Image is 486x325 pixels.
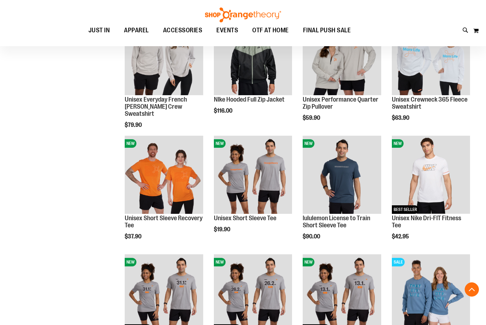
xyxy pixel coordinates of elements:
span: FINAL PUSH SALE [303,22,351,38]
span: JUST IN [88,22,110,38]
span: $116.00 [214,108,233,114]
a: Unisex Short Sleeve Recovery TeeNEW [125,136,203,215]
span: NEW [214,258,226,266]
a: Unisex Everyday French [PERSON_NAME] Crew Sweatshirt [125,96,187,117]
img: Unisex Nike Dri-FIT Fitness Tee [392,136,470,214]
a: NIke Hooded Full Zip JacketNEW [214,17,292,96]
span: APPAREL [124,22,149,38]
a: Unisex Everyday French Terry Crew Sweatshirt [125,17,203,96]
span: NEW [125,258,136,266]
img: lululemon License to Train Short Sleeve Tee [303,136,381,214]
a: Unisex Short Sleeve Recovery Tee [125,215,202,229]
span: NEW [125,139,136,148]
span: NEW [303,139,314,148]
img: Shop Orangetheory [204,7,282,22]
img: NIke Hooded Full Zip Jacket [214,17,292,95]
a: lululemon License to Train Short Sleeve TeeNEW [303,136,381,215]
span: $90.00 [303,233,321,240]
a: APPAREL [117,22,156,38]
img: Unisex Performance Quarter Zip Pullover [303,17,381,95]
button: Back To Top [465,282,479,297]
span: $59.90 [303,115,321,121]
div: product [299,13,384,139]
a: NIke Hooded Full Zip Jacket [214,96,285,103]
div: product [210,13,296,132]
img: Unisex Short Sleeve Recovery Tee [125,136,203,214]
span: $19.90 [214,226,231,233]
a: Unisex Crewneck 365 Fleece SweatshirtNEW [392,17,470,96]
div: product [388,13,474,139]
span: $37.90 [125,233,142,240]
img: Unisex Short Sleeve Tee [214,136,292,214]
span: SALE [392,258,405,266]
span: NEW [303,258,314,266]
a: OTF AT HOME [245,22,296,39]
span: BEST SELLER [392,205,419,214]
img: Unisex Everyday French Terry Crew Sweatshirt [125,17,203,95]
span: $63.90 [392,115,410,121]
a: Unisex Crewneck 365 Fleece Sweatshirt [392,96,468,110]
a: ACCESSORIES [156,22,210,39]
div: product [388,132,474,258]
a: Unisex Performance Quarter Zip Pullover [303,17,381,96]
div: product [121,132,206,258]
span: ACCESSORIES [163,22,202,38]
a: EVENTS [209,22,245,39]
span: NEW [392,139,404,148]
a: Unisex Nike Dri-FIT Fitness TeeNEWBEST SELLER [392,136,470,215]
a: FINAL PUSH SALE [296,22,358,39]
span: $42.95 [392,233,410,240]
a: Unisex Short Sleeve TeeNEW [214,136,292,215]
span: EVENTS [216,22,238,38]
img: Unisex Crewneck 365 Fleece Sweatshirt [392,17,470,95]
a: Unisex Nike Dri-FIT Fitness Tee [392,215,461,229]
span: OTF AT HOME [252,22,289,38]
div: product [299,132,384,258]
div: product [210,132,296,251]
span: $79.90 [125,122,143,128]
a: Unisex Short Sleeve Tee [214,215,276,222]
a: JUST IN [81,22,117,39]
a: Unisex Performance Quarter Zip Pullover [303,96,378,110]
a: lululemon License to Train Short Sleeve Tee [303,215,370,229]
div: product [121,13,206,146]
span: NEW [214,139,226,148]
